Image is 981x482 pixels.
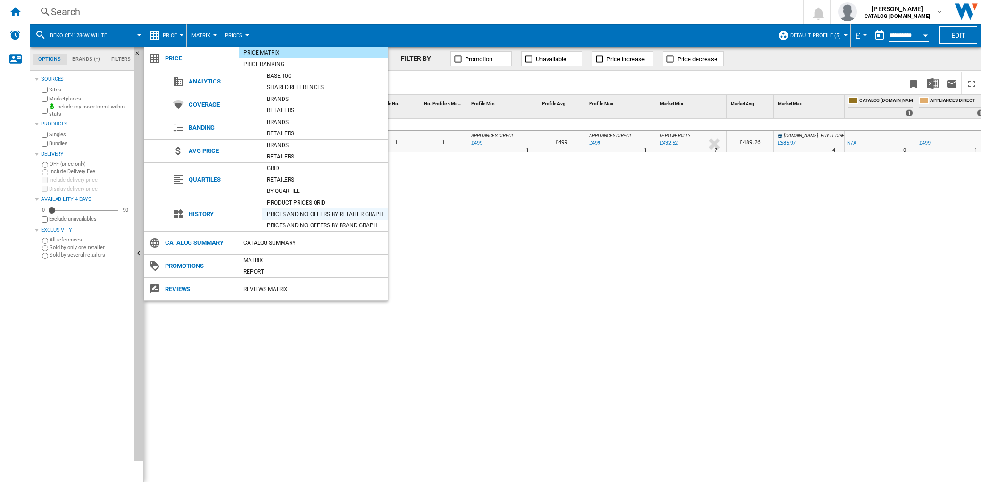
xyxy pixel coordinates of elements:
[184,75,262,88] span: Analytics
[239,267,388,276] div: Report
[262,83,388,92] div: Shared references
[262,71,388,81] div: Base 100
[262,175,388,184] div: Retailers
[160,259,239,273] span: Promotions
[262,106,388,115] div: Retailers
[184,144,262,158] span: Avg price
[184,121,262,134] span: Banding
[239,238,388,248] div: Catalog Summary
[160,283,239,296] span: Reviews
[262,117,388,127] div: Brands
[262,141,388,150] div: Brands
[262,152,388,161] div: Retailers
[239,284,388,294] div: REVIEWS Matrix
[160,236,239,249] span: Catalog Summary
[184,98,262,111] span: Coverage
[262,198,388,208] div: Product prices grid
[262,129,388,138] div: Retailers
[184,173,262,186] span: Quartiles
[262,186,388,196] div: By quartile
[262,94,388,104] div: Brands
[184,208,262,221] span: History
[239,256,388,265] div: Matrix
[239,59,388,69] div: Price Ranking
[262,221,388,230] div: Prices and No. offers by brand graph
[160,52,239,65] span: Price
[262,209,388,219] div: Prices and No. offers by retailer graph
[262,164,388,173] div: Grid
[239,48,388,58] div: Price Matrix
